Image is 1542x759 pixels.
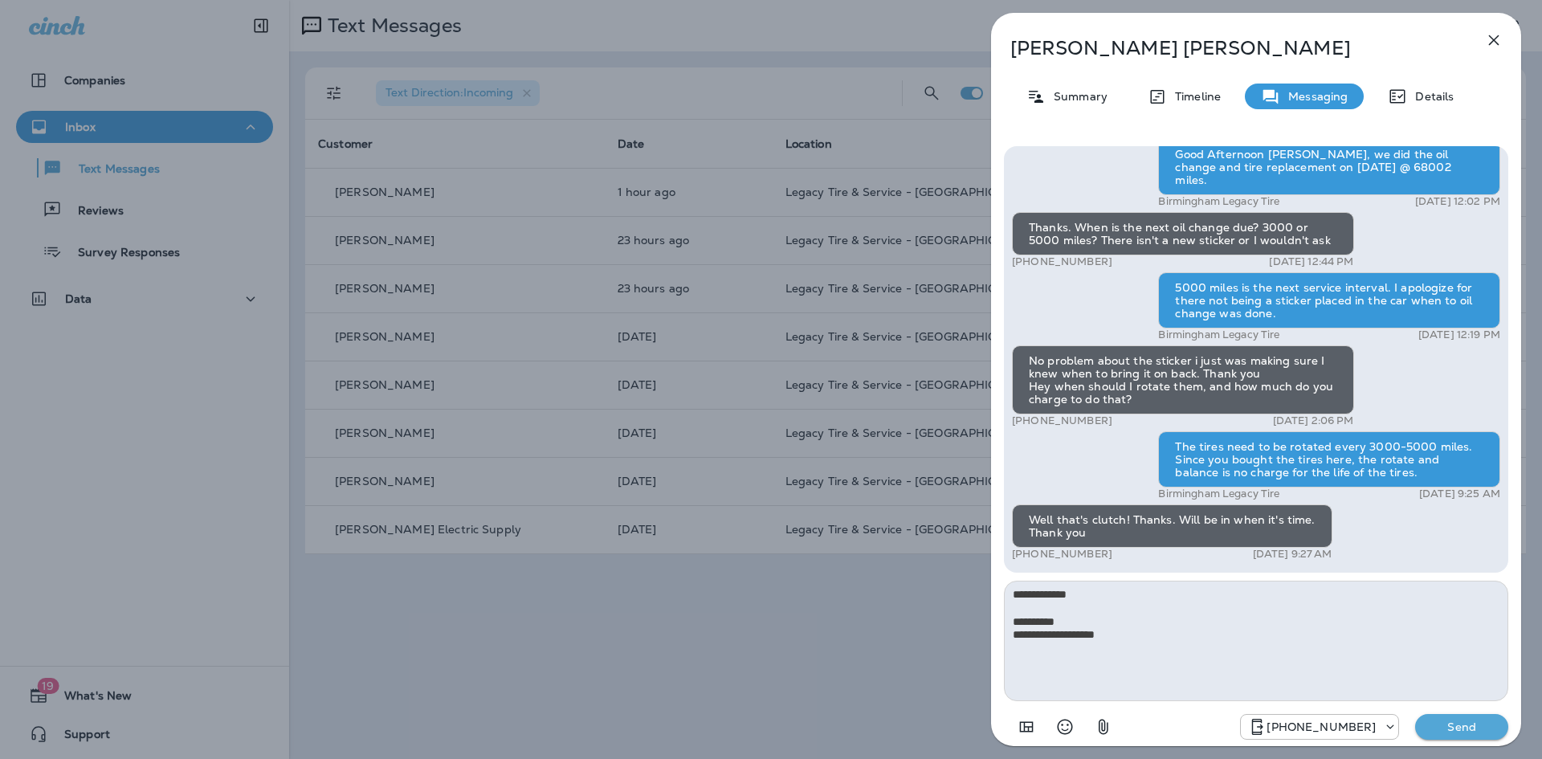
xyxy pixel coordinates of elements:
[1158,431,1500,488] div: The tires need to be rotated every 3000-5000 miles. Since you bought the tires here, the rotate a...
[1012,212,1354,255] div: Thanks. When is the next oil change due? 3000 or 5000 miles? There isn't a new sticker or I would...
[1269,255,1353,268] p: [DATE] 12:44 PM
[1280,90,1348,103] p: Messaging
[1415,714,1508,740] button: Send
[1407,90,1454,103] p: Details
[1049,711,1081,743] button: Select an emoji
[1012,548,1112,561] p: [PHONE_NUMBER]
[1012,504,1332,548] div: Well that's clutch! Thanks. Will be in when it's time. Thank you
[1158,139,1500,195] div: Good Afternoon [PERSON_NAME], we did the oil change and tire replacement on [DATE] @ 68002 miles.
[1267,720,1376,733] p: [PHONE_NUMBER]
[1418,328,1500,341] p: [DATE] 12:19 PM
[1012,345,1354,414] div: No problem about the sticker i just was making sure I knew when to bring it on back. Thank you He...
[1273,414,1354,427] p: [DATE] 2:06 PM
[1012,414,1112,427] p: [PHONE_NUMBER]
[1158,488,1279,500] p: Birmingham Legacy Tire
[1167,90,1221,103] p: Timeline
[1010,37,1449,59] p: [PERSON_NAME] [PERSON_NAME]
[1253,548,1332,561] p: [DATE] 9:27 AM
[1241,717,1398,737] div: +1 (205) 606-2088
[1428,720,1495,734] p: Send
[1158,195,1279,208] p: Birmingham Legacy Tire
[1415,195,1500,208] p: [DATE] 12:02 PM
[1010,711,1042,743] button: Add in a premade template
[1046,90,1108,103] p: Summary
[1158,328,1279,341] p: Birmingham Legacy Tire
[1012,255,1112,268] p: [PHONE_NUMBER]
[1419,488,1500,500] p: [DATE] 9:25 AM
[1158,272,1500,328] div: 5000 miles is the next service interval. I apologize for there not being a sticker placed in the ...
